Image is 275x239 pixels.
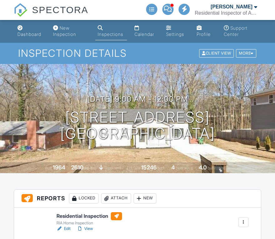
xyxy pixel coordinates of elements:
div: Dashboard [17,32,41,37]
a: Calendar [132,22,159,40]
div: More [236,49,256,58]
a: Inspections [95,22,127,40]
div: Residential Inspector of America [195,10,257,16]
div: 4 [171,164,175,171]
h1: Inspection Details [18,48,257,59]
div: Profile [197,32,211,37]
span: bathrooms [208,166,225,170]
a: Client View [199,51,235,55]
div: 4.0 [199,164,207,171]
a: Profile [194,22,216,40]
span: basement [104,166,121,170]
div: 1964 [53,164,65,171]
div: Inspections [98,32,123,37]
a: Dashboard [15,22,46,40]
a: SPECTORA [14,9,88,21]
span: sq.ft. [158,166,165,170]
a: Support Center [221,22,260,40]
div: Attach [101,193,131,203]
div: RIA Home Inspection [56,221,122,226]
span: Built [45,166,52,170]
a: View [77,226,93,232]
a: Residential Inspection RIA Home Inspection [56,212,122,226]
div: 15246 [141,164,157,171]
div: Client View [199,49,234,58]
a: Settings [164,22,189,40]
div: 2610 [71,164,83,171]
img: The Best Home Inspection Software - Spectora [14,3,27,17]
div: [PERSON_NAME] [211,4,253,10]
div: New [134,193,156,203]
h3: [DATE] 9:00 am - 12:00 pm [87,95,188,103]
div: Calendar [135,32,154,37]
div: Settings [166,32,184,37]
span: sq. ft. [84,166,93,170]
h6: Residential Inspection [56,212,122,220]
span: Lot Size [127,166,140,170]
h1: [STREET_ADDRESS] [GEOGRAPHIC_DATA] [60,109,215,142]
h3: Reports [14,190,261,207]
span: bedrooms [176,166,193,170]
div: Locked [69,193,99,203]
span: SPECTORA [32,3,89,16]
div: Support Center [224,25,248,37]
div: New Inspection [53,25,76,37]
a: New Inspection [51,22,90,40]
a: Edit [56,226,71,232]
